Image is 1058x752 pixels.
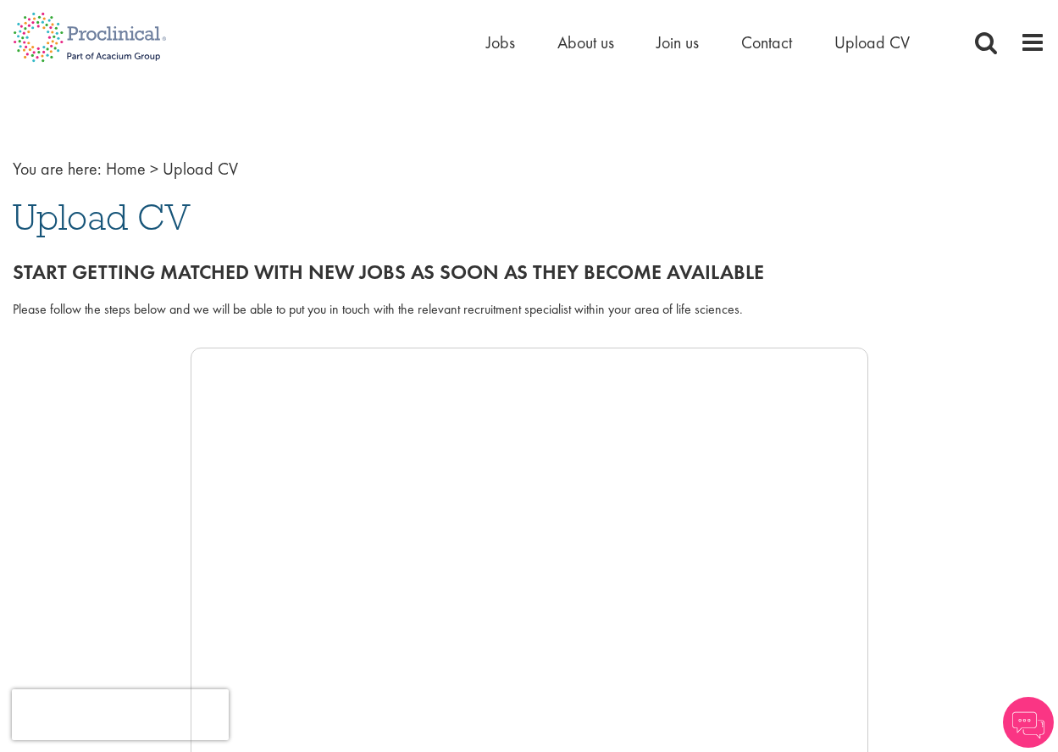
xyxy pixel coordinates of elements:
[1003,697,1054,748] img: Chatbot
[12,689,229,740] iframe: reCAPTCHA
[106,158,146,180] a: breadcrumb link
[656,31,699,53] a: Join us
[13,158,102,180] span: You are here:
[13,261,1045,283] h2: Start getting matched with new jobs as soon as they become available
[13,194,191,240] span: Upload CV
[557,31,614,53] a: About us
[741,31,792,53] a: Contact
[486,31,515,53] a: Jobs
[13,300,1045,320] div: Please follow the steps below and we will be able to put you in touch with the relevant recruitme...
[150,158,158,180] span: >
[163,158,238,180] span: Upload CV
[834,31,910,53] a: Upload CV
